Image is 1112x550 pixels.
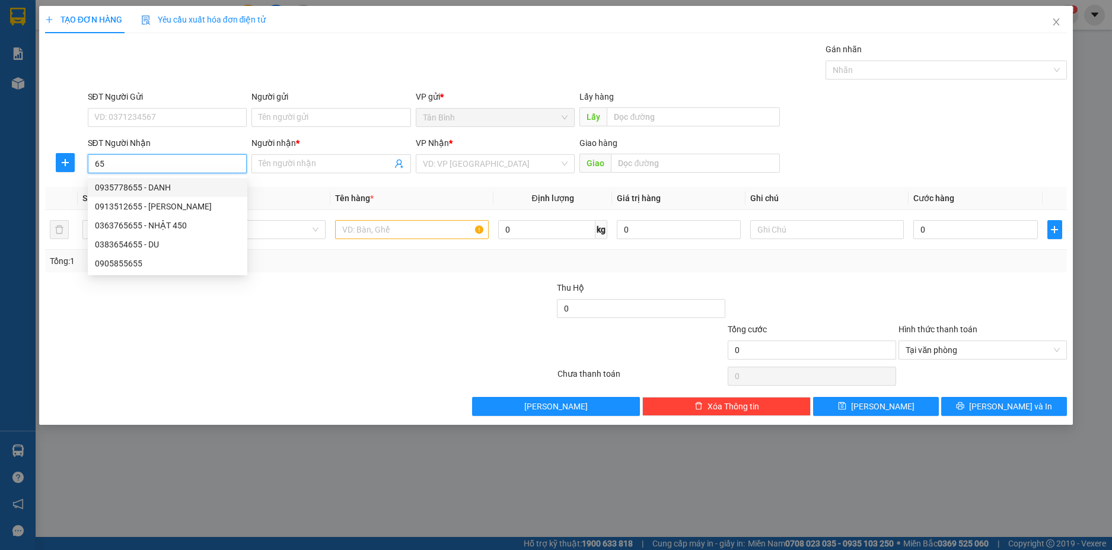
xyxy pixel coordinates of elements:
div: Người gửi [251,90,411,103]
span: Cước hàng [913,193,954,203]
input: Dọc đường [607,107,780,126]
span: Khác [179,221,318,239]
div: 0383654655 - DU [88,235,247,254]
span: TẠO ĐƠN HÀNG [45,15,122,24]
button: plus [1047,220,1063,239]
div: Tổng: 1 [50,255,429,268]
button: save[PERSON_NAME] [813,397,939,416]
input: Dọc đường [611,154,780,173]
li: [PERSON_NAME] [6,6,172,28]
span: [PERSON_NAME] và In [969,400,1052,413]
span: user-add [394,159,404,169]
span: Giao [579,154,611,173]
div: Chưa thanh toán [556,367,727,388]
span: SL [82,193,92,203]
div: 0913512655 - [PERSON_NAME] [95,200,240,213]
span: Tổng cước [728,325,767,334]
div: 0905855655 [95,257,240,270]
span: plus [1048,225,1062,234]
span: save [838,402,846,411]
input: Ghi Chú [750,220,904,239]
th: Ghi chú [745,187,909,210]
button: deleteXóa Thông tin [642,397,811,416]
span: Tân Bình [423,109,568,126]
span: Xóa Thông tin [708,400,759,413]
span: Lấy [579,107,607,126]
div: 0935778655 - DANH [88,178,247,197]
div: VP gửi [416,90,575,103]
span: Giá trị hàng [617,193,661,203]
span: [PERSON_NAME] [851,400,915,413]
div: 0935778655 - DANH [95,181,240,194]
button: Close [1040,6,1073,39]
span: Tại văn phòng [906,341,1060,359]
span: delete [694,402,703,411]
span: plus [56,158,74,167]
span: plus [45,15,53,24]
span: VP Nhận [416,138,449,148]
div: 0905855655 [88,254,247,273]
span: Tên hàng [335,193,374,203]
li: VP [GEOGRAPHIC_DATA] [6,50,82,90]
div: Người nhận [251,136,411,150]
label: Hình thức thanh toán [898,325,977,334]
span: [PERSON_NAME] [524,400,588,413]
img: icon [141,15,151,25]
span: printer [956,402,964,411]
button: printer[PERSON_NAME] và In [941,397,1067,416]
input: 0 [617,220,741,239]
span: kg [595,220,607,239]
label: Gán nhãn [826,44,862,54]
span: Giao hàng [579,138,617,148]
div: 0363765655 - NHẬT 450 [95,219,240,232]
button: [PERSON_NAME] [472,397,641,416]
span: Thu Hộ [557,283,584,293]
button: plus [56,153,75,172]
div: 0363765655 - NHẬT 450 [88,216,247,235]
button: delete [50,220,69,239]
span: close [1052,17,1061,27]
span: Yêu cầu xuất hóa đơn điện tử [141,15,266,24]
div: SĐT Người Gửi [88,90,247,103]
div: 0383654655 - DU [95,238,240,251]
input: VD: Bàn, Ghế [335,220,489,239]
div: 0913512655 - Bé Hiền [88,197,247,216]
span: Định lượng [531,193,573,203]
span: Lấy hàng [579,92,614,101]
div: SĐT Người Nhận [88,136,247,150]
li: VP [GEOGRAPHIC_DATA] [82,50,158,90]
